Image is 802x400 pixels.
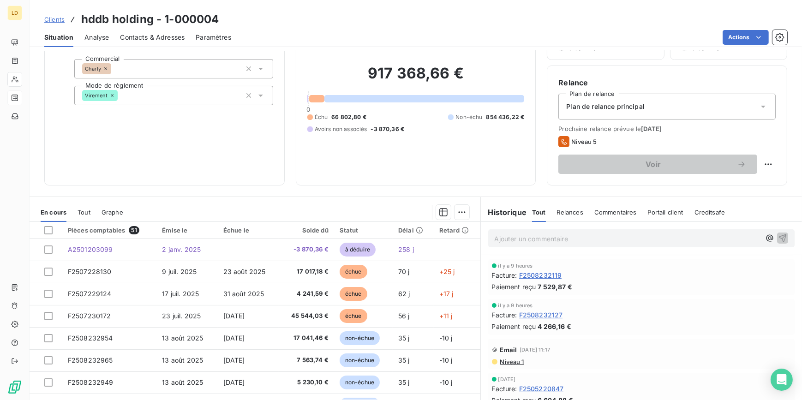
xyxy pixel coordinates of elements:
[340,227,387,234] div: Statut
[571,138,597,145] span: Niveau 5
[307,106,311,113] span: 0
[439,312,453,320] span: +11 j
[398,268,410,275] span: 70 j
[162,290,199,298] span: 17 juil. 2025
[519,310,563,320] span: F2508232127
[284,356,329,365] span: 7 563,74 €
[499,358,524,365] span: Niveau 1
[455,113,482,121] span: Non-échu
[398,334,410,342] span: 35 j
[520,347,550,352] span: [DATE] 11:17
[284,289,329,299] span: 4 241,59 €
[68,334,113,342] span: F2508232954
[162,268,197,275] span: 9 juil. 2025
[315,125,367,133] span: Avoirs non associés
[68,226,151,234] div: Pièces comptables
[532,209,546,216] span: Tout
[538,322,571,331] span: 4 266,16 €
[196,33,231,42] span: Paramètres
[162,245,201,253] span: 2 janv. 2025
[558,155,757,174] button: Voir
[558,77,776,88] h6: Relance
[68,290,112,298] span: F2507229124
[41,209,66,216] span: En cours
[641,125,662,132] span: [DATE]
[492,270,517,280] span: Facture :
[44,15,65,24] a: Clients
[439,290,454,298] span: +17 j
[439,378,453,386] span: -10 j
[223,334,245,342] span: [DATE]
[68,312,111,320] span: F2507230172
[492,310,517,320] span: Facture :
[223,227,273,234] div: Échue le
[723,30,769,45] button: Actions
[439,334,453,342] span: -10 j
[223,356,245,364] span: [DATE]
[102,209,123,216] span: Graphe
[648,209,683,216] span: Portail client
[85,93,108,98] span: Virement
[398,378,410,386] span: 35 j
[284,267,329,276] span: 17 017,18 €
[284,311,329,321] span: 45 544,03 €
[284,227,329,234] div: Solde dû
[162,334,203,342] span: 13 août 2025
[486,113,525,121] span: 854 436,22 €
[439,227,475,234] div: Retard
[340,265,367,279] span: échue
[398,245,414,253] span: 258 j
[284,378,329,387] span: 5 230,10 €
[340,331,380,345] span: non-échue
[68,245,113,253] span: A2501203099
[7,6,22,20] div: LD
[558,125,776,132] span: Prochaine relance prévue le
[439,356,453,364] span: -10 j
[340,376,380,389] span: non-échue
[68,268,112,275] span: F2507228130
[492,282,536,292] span: Paiement reçu
[78,209,90,216] span: Tout
[398,356,410,364] span: 35 j
[538,282,572,292] span: 7 529,87 €
[223,268,266,275] span: 23 août 2025
[371,125,405,133] span: -3 870,36 €
[81,11,219,28] h3: hddb holding - 1-000004
[223,378,245,386] span: [DATE]
[44,33,73,42] span: Situation
[398,290,410,298] span: 62 j
[162,356,203,364] span: 13 août 2025
[331,113,366,121] span: 66 802,80 €
[557,209,583,216] span: Relances
[500,346,517,353] span: Email
[284,334,329,343] span: 17 041,46 €
[7,380,22,394] img: Logo LeanPay
[129,226,139,234] span: 51
[566,102,645,111] span: Plan de relance principal
[481,207,527,218] h6: Historique
[223,312,245,320] span: [DATE]
[85,66,101,72] span: Charly
[120,33,185,42] span: Contacts & Adresses
[398,312,410,320] span: 56 j
[162,227,212,234] div: Émise le
[68,356,113,364] span: F2508232965
[569,161,737,168] span: Voir
[519,270,562,280] span: F2508232119
[84,33,109,42] span: Analyse
[307,64,525,92] h2: 917 368,66 €
[771,369,793,391] div: Open Intercom Messenger
[398,227,428,234] div: Délai
[340,243,376,257] span: à déduire
[223,290,264,298] span: 31 août 2025
[492,322,536,331] span: Paiement reçu
[519,384,564,394] span: F2505220847
[118,91,125,100] input: Ajouter une valeur
[162,378,203,386] span: 13 août 2025
[439,268,455,275] span: +25 j
[44,16,65,23] span: Clients
[498,303,533,308] span: il y a 9 heures
[315,113,328,121] span: Échu
[284,245,329,254] span: -3 870,36 €
[594,209,637,216] span: Commentaires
